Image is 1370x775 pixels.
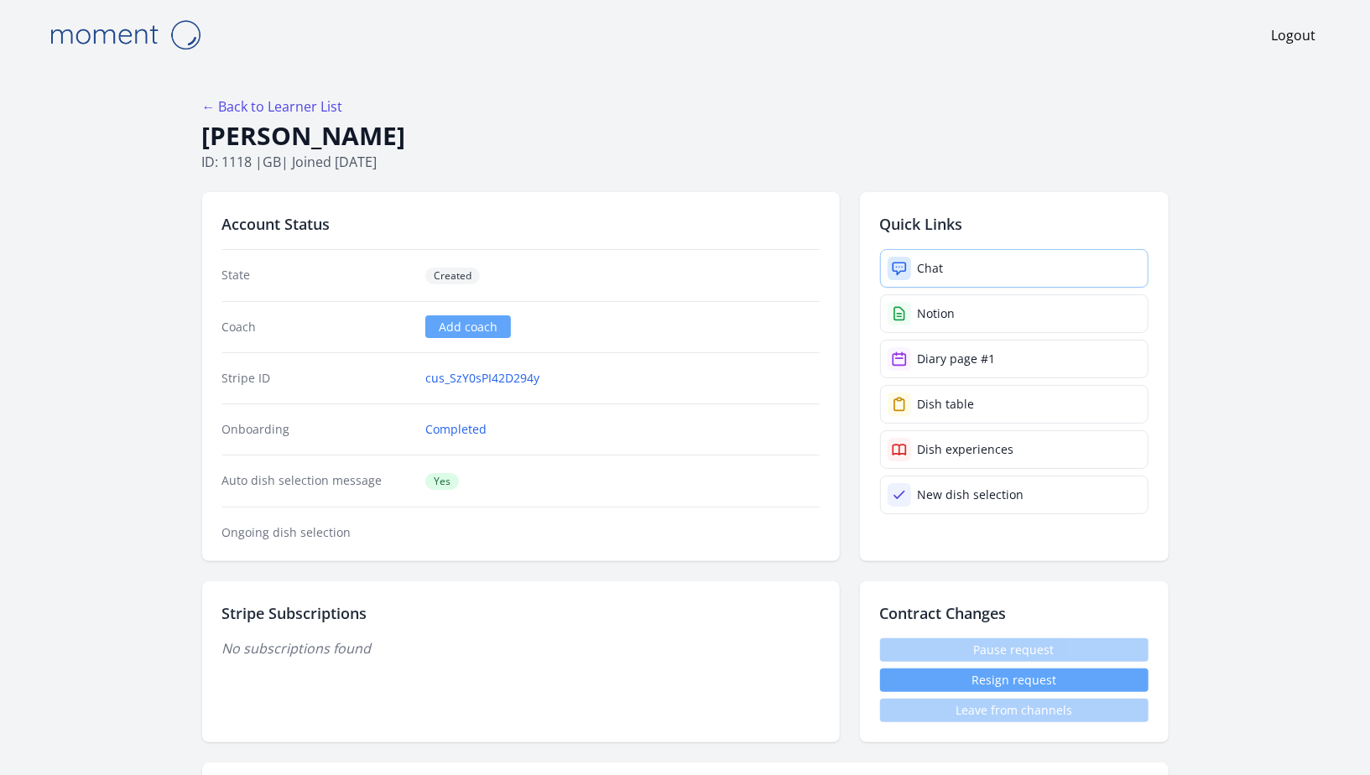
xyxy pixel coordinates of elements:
[41,13,209,56] img: Moment
[880,601,1149,625] h2: Contract Changes
[202,152,1169,172] p: ID: 1118 | | Joined [DATE]
[918,396,975,413] div: Dish table
[918,486,1024,503] div: New dish selection
[222,421,413,438] dt: Onboarding
[880,212,1149,236] h2: Quick Links
[880,340,1149,378] a: Diary page #1
[880,638,1149,662] span: Pause request
[425,268,480,284] span: Created
[222,601,820,625] h2: Stripe Subscriptions
[263,153,282,171] span: gb
[1272,25,1316,45] a: Logout
[425,370,539,387] a: cus_SzY0sPI42D294y
[918,351,996,367] div: Diary page #1
[222,212,820,236] h2: Account Status
[222,319,413,335] dt: Coach
[880,249,1149,288] a: Chat
[202,97,343,116] a: ← Back to Learner List
[222,370,413,387] dt: Stripe ID
[880,699,1149,722] span: Leave from channels
[202,120,1169,152] h1: [PERSON_NAME]
[425,473,459,490] span: Yes
[918,260,944,277] div: Chat
[222,638,820,658] p: No subscriptions found
[880,668,1149,692] button: Resign request
[222,524,413,541] dt: Ongoing dish selection
[880,294,1149,333] a: Notion
[222,472,413,490] dt: Auto dish selection message
[918,305,956,322] div: Notion
[880,476,1149,514] a: New dish selection
[918,441,1014,458] div: Dish experiences
[425,421,487,438] a: Completed
[880,430,1149,469] a: Dish experiences
[425,315,511,338] a: Add coach
[880,385,1149,424] a: Dish table
[222,267,413,284] dt: State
